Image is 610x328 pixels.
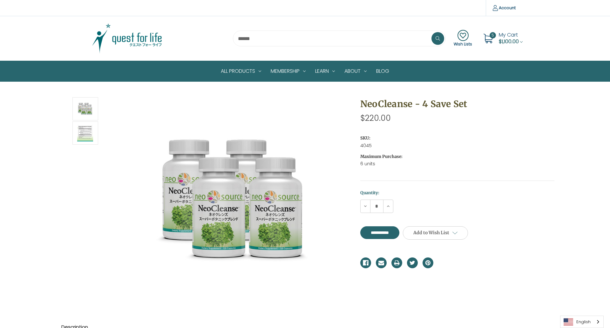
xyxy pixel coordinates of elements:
[216,61,266,81] a: All Products
[360,113,391,124] span: $220.00
[499,31,518,38] span: My Cart
[77,98,93,120] img: NeoCleanse - 4 Save Set
[560,316,603,328] a: English
[413,230,449,236] span: Add to Wish List
[490,32,496,38] span: 5
[266,61,310,81] a: Membership
[499,31,523,45] a: Cart with 5 items
[77,122,93,144] img: NeoCleanse - 4 Save Set
[560,316,604,328] div: Language
[360,190,554,196] label: Quantity:
[371,61,394,81] a: Blog
[153,123,312,282] img: NeoCleanse - 4 Save Set
[499,38,519,45] span: $1,100.00
[360,161,554,167] dd: 6 units
[360,97,554,111] h1: NeoCleanse - 4 Save Set
[310,61,340,81] a: Learn
[360,142,554,149] dd: 4045
[403,226,468,240] a: Add to Wish List
[340,61,371,81] a: About
[87,23,167,54] img: Quest Group
[360,135,553,141] dt: SKU:
[360,154,553,160] dt: Maximum Purchase:
[560,316,604,328] aside: Language selected: English
[391,257,402,268] a: Print
[454,30,472,47] a: Wish Lists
